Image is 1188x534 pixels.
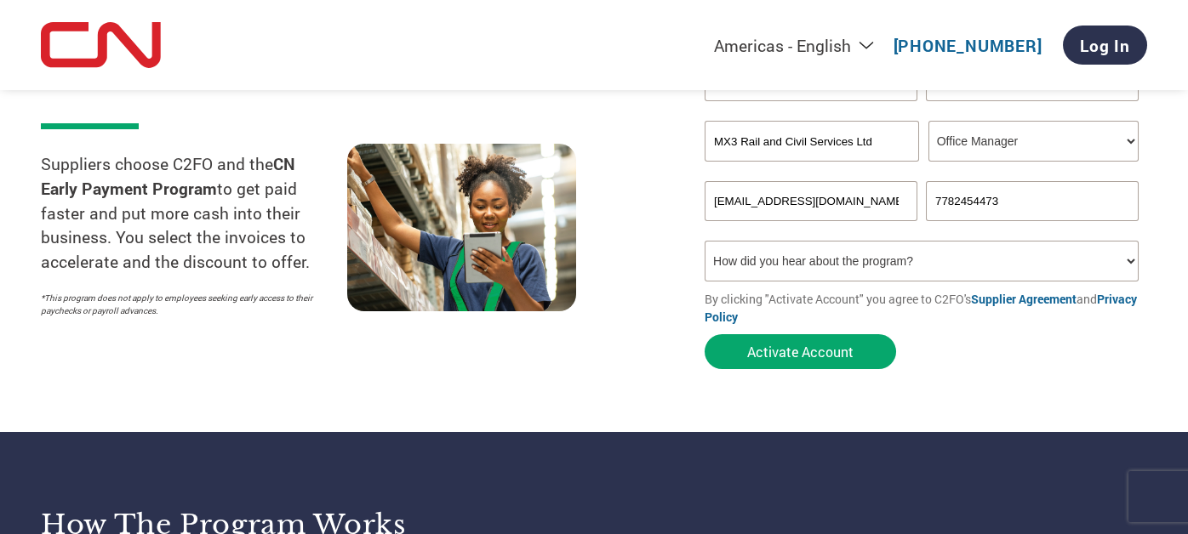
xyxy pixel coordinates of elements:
[705,290,1147,326] p: By clicking "Activate Account" you agree to C2FO's and
[705,181,917,221] input: Invalid Email format
[705,334,896,369] button: Activate Account
[705,163,1139,174] div: Invalid company name or company name is too long
[705,121,919,162] input: Your company name*
[41,22,161,69] img: CN
[926,103,1139,114] div: Invalid last name or last name is too long
[928,121,1139,162] select: Title/Role
[41,153,295,199] strong: CN Early Payment Program
[705,103,917,114] div: Invalid first name or first name is too long
[894,35,1042,56] a: [PHONE_NUMBER]
[1063,26,1147,65] a: Log In
[41,292,330,317] p: *This program does not apply to employees seeking early access to their paychecks or payroll adva...
[971,291,1077,307] a: Supplier Agreement
[41,152,347,275] p: Suppliers choose C2FO and the to get paid faster and put more cash into their business. You selec...
[705,291,1137,325] a: Privacy Policy
[926,181,1139,221] input: Phone*
[705,223,917,234] div: Inavlid Email Address
[347,144,576,311] img: supply chain worker
[926,223,1139,234] div: Inavlid Phone Number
